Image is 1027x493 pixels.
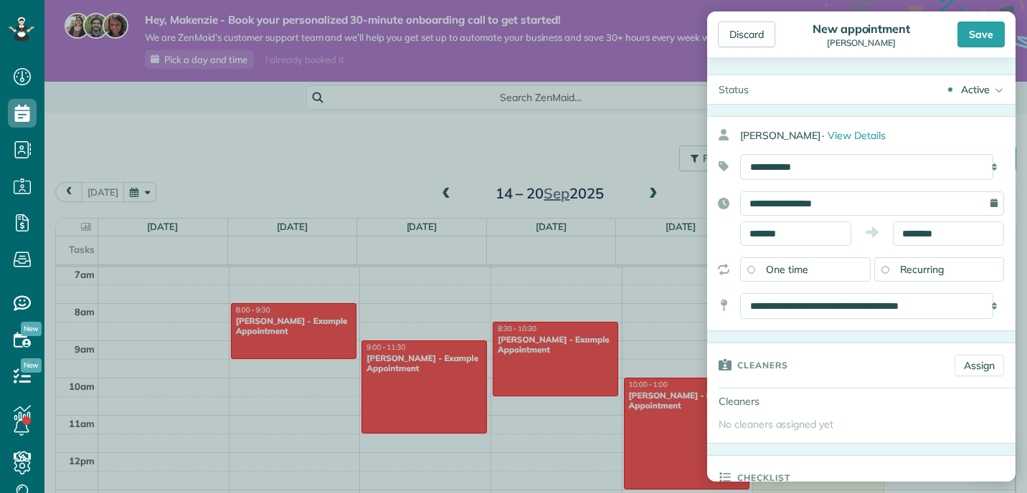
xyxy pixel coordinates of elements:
div: Status [707,75,760,104]
div: Active [961,82,990,97]
span: New [21,358,42,373]
span: Recurring [900,263,945,276]
a: Assign [955,355,1004,376]
span: New [21,322,42,336]
div: New appointment [808,21,914,36]
span: · [822,129,824,142]
div: [PERSON_NAME] [808,38,914,48]
div: [PERSON_NAME] [740,123,1016,148]
div: Cleaners [707,388,808,414]
span: View Details [828,129,886,142]
input: Recurring [881,266,889,273]
div: Discard [718,21,775,47]
input: One time [747,266,754,273]
div: Save [957,21,1005,47]
h3: Cleaners [737,343,788,386]
span: One time [766,263,808,276]
span: No cleaners assigned yet [719,418,833,431]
